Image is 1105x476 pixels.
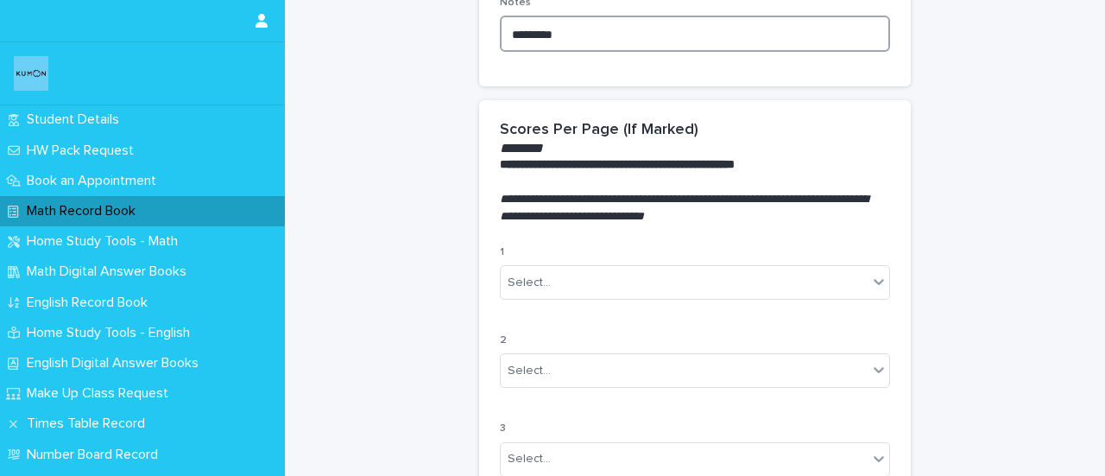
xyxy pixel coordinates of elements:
p: Home Study Tools - Math [20,233,192,250]
p: Math Digital Answer Books [20,263,200,280]
div: Select... [508,362,551,380]
span: 3 [500,423,506,434]
p: Student Details [20,111,133,128]
div: Select... [508,450,551,468]
p: Make Up Class Request [20,385,182,402]
p: English Digital Answer Books [20,355,212,371]
p: Times Table Record [20,416,159,432]
img: o6XkwfS7S2qhyeB9lxyF [14,56,48,91]
p: Book an Appointment [20,173,170,189]
span: 1 [500,247,504,257]
p: HW Pack Request [20,143,148,159]
p: Home Study Tools - English [20,325,204,341]
p: Number Board Record [20,447,172,463]
h2: Scores Per Page (If Marked) [500,121,698,140]
span: 2 [500,335,507,346]
p: Math Record Book [20,203,149,219]
div: Select... [508,274,551,292]
p: English Record Book [20,295,161,311]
